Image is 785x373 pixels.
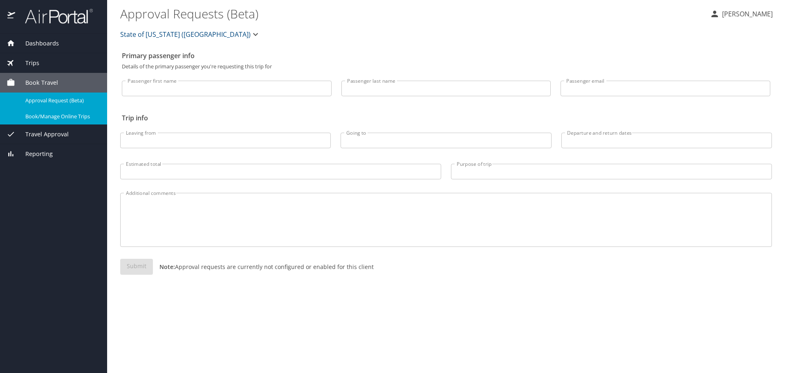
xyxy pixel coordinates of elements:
[122,111,770,124] h2: Trip info
[122,49,770,62] h2: Primary passenger info
[15,149,53,158] span: Reporting
[159,263,175,271] strong: Note:
[16,8,93,24] img: airportal-logo.png
[25,113,97,120] span: Book/Manage Online Trips
[120,29,251,40] span: State of [US_STATE] ([GEOGRAPHIC_DATA])
[15,59,39,68] span: Trips
[120,1,703,26] h1: Approval Requests (Beta)
[122,64,770,69] p: Details of the primary passenger you're requesting this trip for
[25,97,97,104] span: Approval Request (Beta)
[7,8,16,24] img: icon-airportal.png
[706,7,776,21] button: [PERSON_NAME]
[15,78,58,87] span: Book Travel
[117,26,264,43] button: State of [US_STATE] ([GEOGRAPHIC_DATA])
[15,130,69,139] span: Travel Approval
[720,9,773,19] p: [PERSON_NAME]
[153,262,374,271] p: Approval requests are currently not configured or enabled for this client
[15,39,59,48] span: Dashboards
